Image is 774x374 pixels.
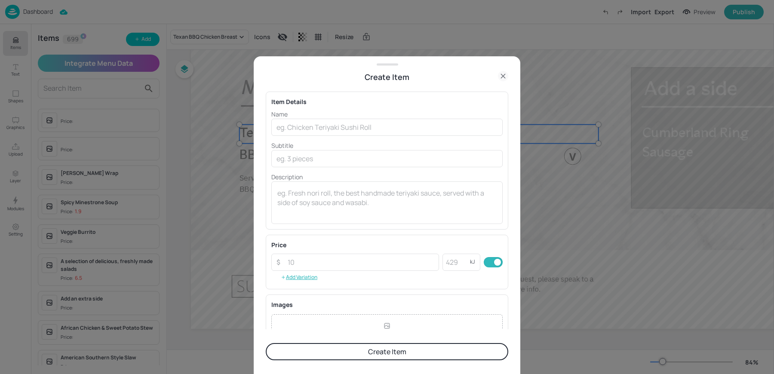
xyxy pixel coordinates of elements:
input: eg. Chicken Teriyaki Sushi Roll [271,119,503,136]
input: 10 [283,254,439,271]
div: Item Details [271,97,503,106]
p: kJ [470,259,475,265]
button: Create Item [266,343,508,360]
p: Price [271,240,286,249]
button: Add Variation [271,271,327,284]
p: Subtitle [271,141,503,150]
p: Description [271,172,503,181]
input: eg. 3 pieces [271,150,503,167]
input: 429 [442,254,470,271]
div: Create Item [266,71,508,83]
p: Name [271,110,503,119]
p: Images [271,300,503,309]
